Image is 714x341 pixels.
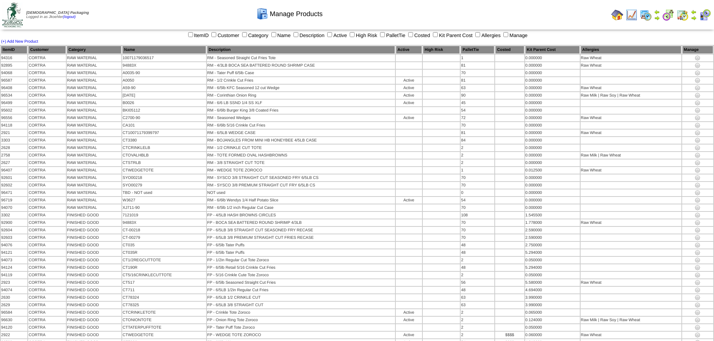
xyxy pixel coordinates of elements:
[28,159,66,166] td: CORTRA
[695,85,701,91] img: settings.gif
[207,197,395,204] td: RM - 6/6lb Wendys 1/4 Half Potato Slice
[461,122,494,129] td: 70
[122,115,206,121] td: C2700-90
[695,265,701,271] img: settings.gif
[122,242,206,249] td: CT035
[28,212,66,219] td: CORTRA
[581,92,681,99] td: Raw Milk | Raw Soy | Raw Wheat
[525,197,580,204] td: 0.000000
[461,204,494,211] td: 70
[122,46,206,54] th: Name
[67,122,121,129] td: RAW MATERIAL
[67,115,121,121] td: RAW MATERIAL
[461,152,494,159] td: 2
[122,137,206,144] td: CT3380
[380,32,385,37] input: PalletTie
[122,167,206,174] td: CTWEDGETOTE
[207,242,395,249] td: FP - 6/5lb Tater Puffs
[67,100,121,106] td: RAW MATERIAL
[581,46,681,54] th: Allergies
[207,122,395,129] td: RM - 6/6lb 5/16 Crinkle Cut Fries
[28,257,66,264] td: CORTRA
[63,15,76,19] a: (logout)
[695,272,701,278] img: settings.gif
[695,107,701,113] img: settings.gif
[2,2,23,27] img: zoroco-logo-small.webp
[28,85,66,91] td: CORTRA
[67,144,121,151] td: RAW MATERIAL
[525,137,580,144] td: 0.000000
[350,32,355,37] input: High Risk
[122,257,206,264] td: CT1/2REGCUTTOTE
[461,137,494,144] td: 84
[695,242,701,248] img: settings.gif
[122,144,206,151] td: CTCRINKLELB
[28,204,66,211] td: CORTRA
[293,32,298,37] input: Description
[461,130,494,136] td: 81
[525,92,580,99] td: 0.000000
[207,46,395,54] th: Description
[28,152,66,159] td: CORTRA
[207,115,395,121] td: RM - Seasoned Wedges
[1,257,27,264] td: 94073
[525,130,580,136] td: 0.000000
[1,219,27,226] td: 92900
[207,70,395,76] td: RM - Tater Puff 6/5lb Case
[626,9,638,21] img: line_graph.gif
[28,122,66,129] td: CORTRA
[691,15,697,21] img: arrowright.gif
[461,167,494,174] td: 1
[207,167,395,174] td: RM - WEDGE TOTE ZOROCO
[122,130,206,136] td: CT10071179399797
[207,137,395,144] td: RM - BOJANGLES FROM MINI HB HONEYBEE 4/5LB CASE
[475,32,480,37] input: Allergies
[28,107,66,114] td: CORTRA
[211,32,216,37] input: Customer
[502,33,527,38] label: Manage
[28,46,66,54] th: Customer
[503,32,508,37] input: Manage
[525,234,580,241] td: 2.590000
[67,257,121,264] td: FINISHED GOOD
[122,212,206,219] td: 7121019
[461,227,494,234] td: 70
[28,70,66,76] td: CORTRA
[241,33,268,38] label: Category
[525,249,580,256] td: 5.294000
[207,100,395,106] td: RM - 6/6 LB SSND 1/4 SS XLF
[695,212,701,218] img: settings.gif
[695,137,701,143] img: settings.gif
[122,227,206,234] td: CT-00218
[525,70,580,76] td: 0.000000
[210,33,239,38] label: Customer
[461,62,494,69] td: 81
[122,122,206,129] td: CA101
[207,249,395,256] td: FP - 6/5lb Tater Puffs
[431,33,473,38] label: Kit Parent Cost
[242,32,247,37] input: Category
[28,100,66,106] td: CORTRA
[695,77,701,83] img: settings.gif
[695,70,701,76] img: settings.gif
[695,115,701,121] img: settings.gif
[461,70,494,76] td: 70
[67,197,121,204] td: RAW MATERIAL
[327,32,332,37] input: Active
[67,152,121,159] td: RAW MATERIAL
[122,107,206,114] td: BKI05112
[525,77,580,84] td: 0.000000
[695,152,701,158] img: settings.gif
[654,15,660,21] img: arrowright.gif
[525,174,580,181] td: 0.000000
[461,234,494,241] td: 70
[28,182,66,189] td: CORTRA
[67,137,121,144] td: RAW MATERIAL
[461,219,494,226] td: 70
[396,46,422,54] th: Active
[1,234,27,241] td: 92603
[461,55,494,61] td: 1
[122,189,206,196] td: TBD - NOT used
[122,100,206,106] td: B0026
[122,159,206,166] td: CTSTRLB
